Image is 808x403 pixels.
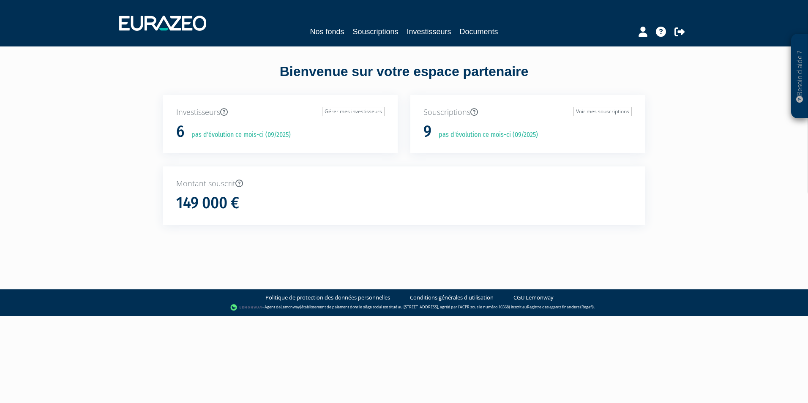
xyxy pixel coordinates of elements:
a: Souscriptions [352,26,398,38]
a: Investisseurs [407,26,451,38]
a: Lemonway [281,304,300,310]
p: pas d'évolution ce mois-ci (09/2025) [433,130,538,140]
p: pas d'évolution ce mois-ci (09/2025) [186,130,291,140]
div: Bienvenue sur votre espace partenaire [157,62,651,95]
a: Nos fonds [310,26,344,38]
h1: 9 [423,123,431,141]
p: Besoin d'aide ? [795,38,805,114]
p: Souscriptions [423,107,632,118]
h1: 6 [176,123,184,141]
h1: 149 000 € [176,194,239,212]
a: Voir mes souscriptions [573,107,632,116]
a: Conditions générales d'utilisation [410,294,494,302]
a: Politique de protection des données personnelles [265,294,390,302]
div: - Agent de (établissement de paiement dont le siège social est situé au [STREET_ADDRESS], agréé p... [8,303,800,312]
a: Gérer mes investisseurs [322,107,385,116]
a: Registre des agents financiers (Regafi) [527,304,594,310]
a: Documents [460,26,498,38]
img: 1732889491-logotype_eurazeo_blanc_rvb.png [119,16,206,31]
p: Investisseurs [176,107,385,118]
img: logo-lemonway.png [230,303,263,312]
p: Montant souscrit [176,178,632,189]
a: CGU Lemonway [513,294,554,302]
